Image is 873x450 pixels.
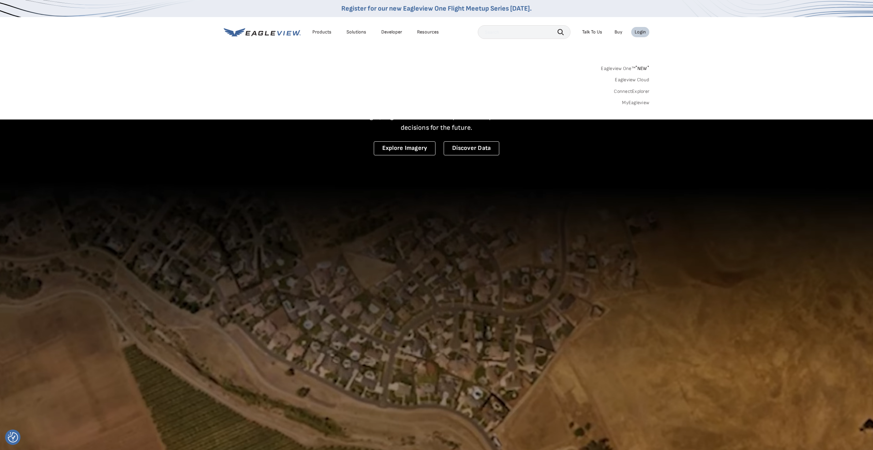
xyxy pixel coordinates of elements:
[346,29,366,35] div: Solutions
[8,432,18,442] button: Consent Preferences
[615,77,649,83] a: Eagleview Cloud
[635,66,649,71] span: NEW
[417,29,439,35] div: Resources
[582,29,602,35] div: Talk To Us
[444,141,499,155] a: Discover Data
[622,100,649,106] a: MyEagleview
[615,29,622,35] a: Buy
[478,25,571,39] input: Search
[601,64,649,71] a: Eagleview One™*NEW*
[341,4,532,13] a: Register for our new Eagleview One Flight Meetup Series [DATE].
[381,29,402,35] a: Developer
[312,29,331,35] div: Products
[374,141,436,155] a: Explore Imagery
[635,29,646,35] div: Login
[614,88,649,95] a: ConnectExplorer
[8,432,18,442] img: Revisit consent button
